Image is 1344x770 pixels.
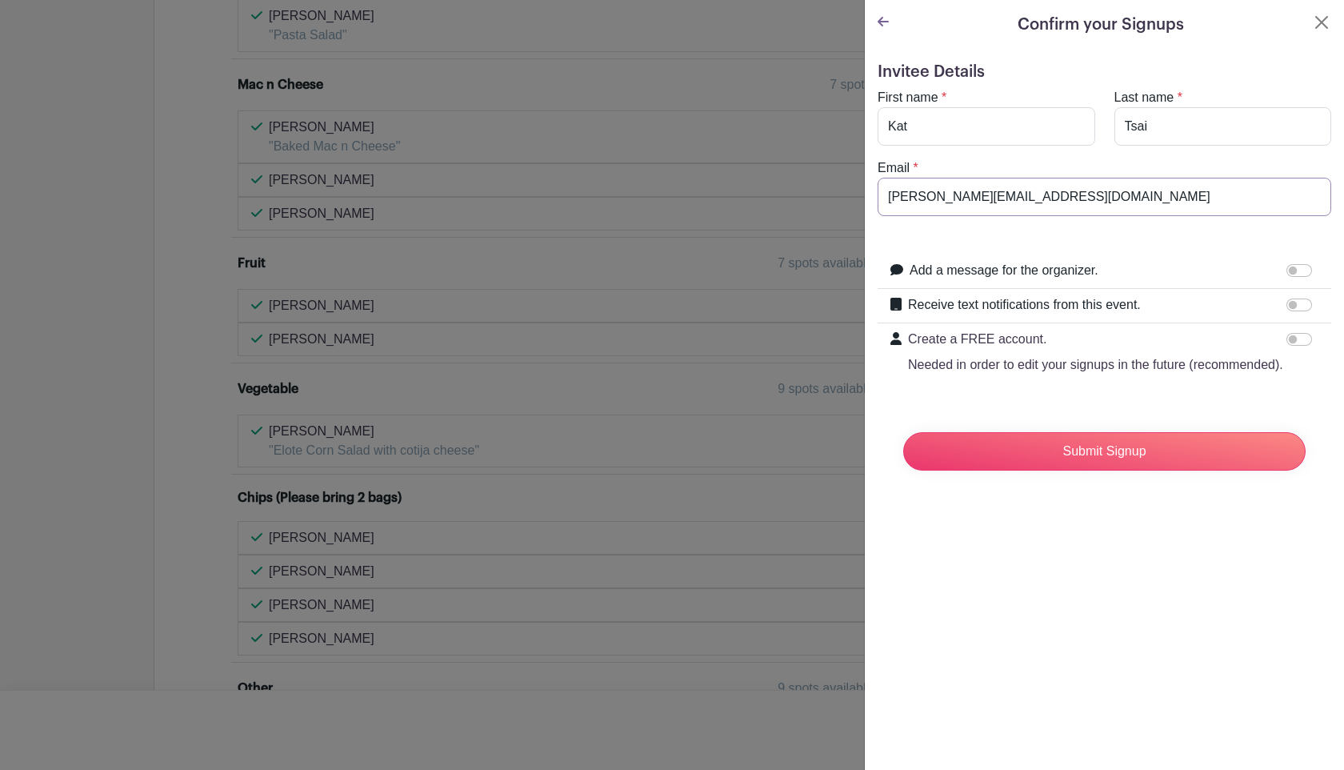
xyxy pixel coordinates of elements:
[878,158,910,178] label: Email
[910,261,1098,280] label: Add a message for the organizer.
[908,330,1283,349] p: Create a FREE account.
[878,62,1331,82] h5: Invitee Details
[908,295,1141,315] label: Receive text notifications from this event.
[908,355,1283,375] p: Needed in order to edit your signups in the future (recommended).
[1114,88,1174,107] label: Last name
[903,432,1306,471] input: Submit Signup
[1312,13,1331,32] button: Close
[878,88,938,107] label: First name
[1018,13,1184,37] h5: Confirm your Signups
